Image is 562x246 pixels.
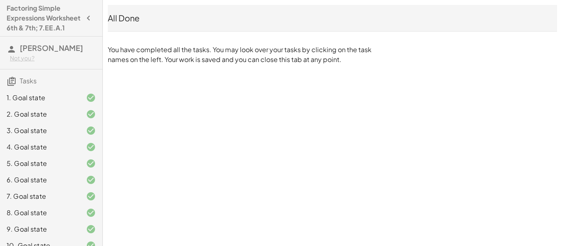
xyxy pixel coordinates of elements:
i: Task finished and correct. [86,159,96,168]
div: Not you? [10,54,96,62]
div: 7. Goal state [7,191,73,201]
span: [PERSON_NAME] [20,43,83,53]
i: Task finished and correct. [86,126,96,136]
i: Task finished and correct. [86,93,96,103]
i: Task finished and correct. [86,208,96,218]
div: 8. Goal state [7,208,73,218]
i: Task finished and correct. [86,175,96,185]
div: 5. Goal state [7,159,73,168]
span: Tasks [20,76,37,85]
div: 4. Goal state [7,142,73,152]
div: 1. Goal state [7,93,73,103]
div: 9. Goal state [7,224,73,234]
h4: Factoring Simple Expressions Worksheet 6th & 7th; 7.EE.A.1 [7,3,81,33]
div: 3. Goal state [7,126,73,136]
p: You have completed all the tasks. You may look over your tasks by clicking on the task names on t... [108,45,375,64]
div: All Done [108,12,557,24]
i: Task finished and correct. [86,142,96,152]
i: Task finished and correct. [86,191,96,201]
div: 6. Goal state [7,175,73,185]
i: Task finished and correct. [86,224,96,234]
div: 2. Goal state [7,109,73,119]
i: Task finished and correct. [86,109,96,119]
